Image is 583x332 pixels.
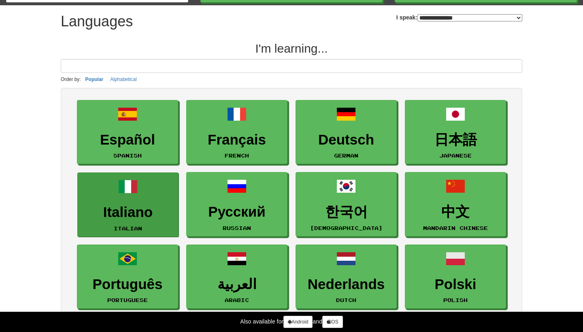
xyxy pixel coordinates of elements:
a: Android [283,316,313,328]
h3: العربية [191,277,283,292]
select: I speak: [417,14,522,21]
a: ItalianoItalian [77,172,179,237]
h1: Languages [61,13,133,30]
h3: Português [81,277,174,292]
small: French [225,153,249,158]
small: Japanese [439,153,472,158]
small: German [334,153,358,158]
h3: Polski [409,277,502,292]
button: Popular [83,75,106,84]
h3: Français [191,132,283,148]
small: Mandarin Chinese [423,225,488,231]
a: NederlandsDutch [296,245,397,309]
h2: I'm learning... [61,42,522,55]
a: 日本語Japanese [405,100,506,164]
label: I speak: [396,13,522,21]
small: Dutch [336,297,356,303]
a: PolskiPolish [405,245,506,309]
h3: 日本語 [409,132,502,148]
small: Portuguese [107,297,148,303]
a: PortuguêsPortuguese [77,245,178,309]
small: Spanish [113,153,142,158]
h3: Nederlands [300,277,392,292]
small: [DEMOGRAPHIC_DATA] [310,225,383,231]
button: Alphabetical [108,75,139,84]
small: Russian [223,225,251,231]
small: Polish [443,297,468,303]
small: Arabic [225,297,249,303]
h3: 한국어 [300,204,392,220]
h3: Italiano [82,204,174,220]
h3: Deutsch [300,132,392,148]
h3: 中文 [409,204,502,220]
a: العربيةArabic [186,245,287,309]
a: 中文Mandarin Chinese [405,172,506,236]
small: Order by: [61,77,81,82]
a: FrançaisFrench [186,100,287,164]
a: 한국어[DEMOGRAPHIC_DATA] [296,172,397,236]
a: EspañolSpanish [77,100,178,164]
a: РусскийRussian [186,172,287,236]
h3: Русский [191,204,283,220]
small: Italian [114,226,142,231]
a: DeutschGerman [296,100,397,164]
h3: Español [81,132,174,148]
a: iOS [322,316,343,328]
